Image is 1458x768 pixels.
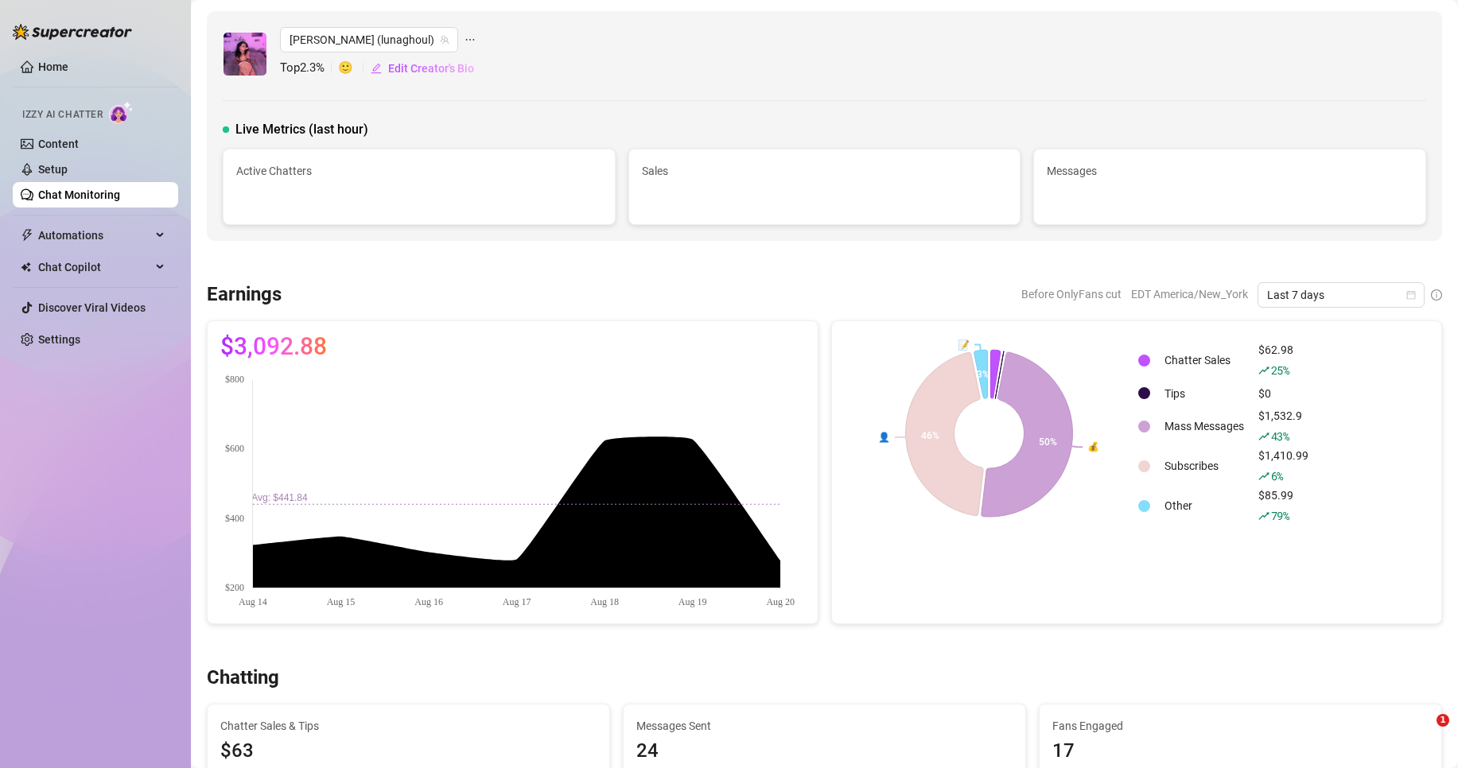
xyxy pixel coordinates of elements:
span: info-circle [1431,289,1442,301]
td: Subscribes [1158,447,1250,485]
td: Chatter Sales [1158,341,1250,379]
span: ellipsis [465,27,476,52]
img: AI Chatter [109,101,134,124]
span: 1 [1437,714,1449,727]
img: Chat Copilot [21,262,31,273]
span: Active Chatters [236,162,602,180]
div: $1,410.99 [1258,447,1308,485]
text: 👤 [877,431,889,443]
span: calendar [1406,290,1416,300]
span: $63 [220,736,597,766]
span: 43 % [1271,429,1289,444]
text: 💰 [1087,440,1099,452]
span: rise [1258,431,1269,442]
a: Chat Monitoring [38,188,120,201]
span: Messages Sent [636,717,1013,735]
a: Content [38,138,79,150]
span: Messages [1047,162,1413,180]
td: Tips [1158,381,1250,405]
span: Live Metrics (last hour) [235,120,368,139]
span: rise [1258,510,1269,522]
span: edit [371,63,382,74]
h3: Chatting [207,665,279,691]
a: Discover Viral Videos [38,301,146,314]
div: $85.99 [1258,487,1308,525]
span: 🙂 [338,59,370,78]
span: rise [1258,471,1269,482]
span: thunderbolt [21,229,33,242]
text: 📝 [958,338,970,350]
span: Sales [642,162,1008,180]
div: 17 [1052,736,1429,766]
span: Chatter Sales & Tips [220,717,597,735]
span: team [440,35,449,45]
span: $3,092.88 [220,334,327,359]
img: logo-BBDzfeDw.svg [13,24,132,40]
div: $1,532.9 [1258,407,1308,445]
div: 24 [636,736,1013,766]
a: Setup [38,163,68,176]
span: Luna (lunaghoul) [290,28,449,52]
h3: Earnings [207,282,282,308]
a: Settings [38,333,80,346]
span: Edit Creator's Bio [388,62,474,75]
td: Other [1158,487,1250,525]
span: 6 % [1271,468,1283,483]
span: Last 7 days [1267,283,1415,307]
span: rise [1258,365,1269,376]
a: Home [38,60,68,73]
div: $0 [1258,385,1308,402]
button: Edit Creator's Bio [370,56,475,81]
img: Luna [224,33,266,76]
span: Automations [38,223,151,248]
span: Top 2.3 % [280,59,338,78]
div: $62.98 [1258,341,1308,379]
span: 25 % [1271,363,1289,378]
span: EDT America/New_York [1131,282,1248,306]
span: Chat Copilot [38,254,151,280]
span: Izzy AI Chatter [22,107,103,122]
span: Fans Engaged [1052,717,1429,735]
span: 79 % [1271,508,1289,523]
iframe: Intercom live chat [1404,714,1442,752]
span: Before OnlyFans cut [1021,282,1122,306]
td: Mass Messages [1158,407,1250,445]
